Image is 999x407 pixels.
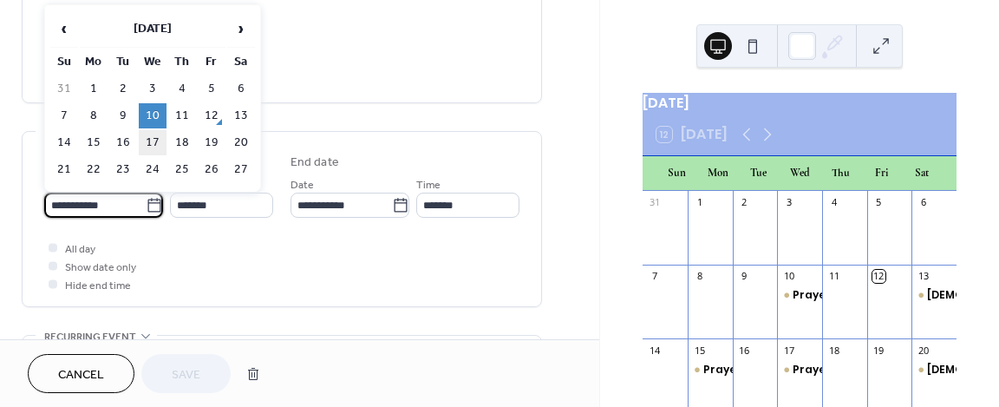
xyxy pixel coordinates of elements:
div: [DATE] [643,93,957,114]
div: Mon [697,156,738,191]
td: 7 [50,103,78,128]
div: Prayer Meeting [777,363,822,377]
td: 5 [198,76,225,102]
div: 6 [917,196,930,209]
td: 22 [80,157,108,182]
div: Sun [656,156,697,191]
div: 15 [693,344,706,357]
th: Fr [198,49,225,75]
td: 28 [50,184,78,209]
th: Su [50,49,78,75]
div: 8 [693,270,706,283]
td: 25 [168,157,196,182]
div: 14 [648,344,661,357]
td: 9 [109,103,137,128]
div: 12 [872,270,885,283]
div: 31 [648,196,661,209]
td: 27 [227,157,255,182]
div: 9 [738,270,751,283]
td: 15 [80,130,108,155]
div: 16 [738,344,751,357]
td: 4 [227,184,255,209]
div: Prayer Meeting [793,363,879,377]
div: Tue [738,156,779,191]
td: 3 [198,184,225,209]
td: 3 [139,76,166,102]
td: 2 [168,184,196,209]
th: Tu [109,49,137,75]
span: Recurring event [44,328,136,346]
td: 1 [139,184,166,209]
span: Show date only [65,259,136,277]
div: Sat [902,156,943,191]
td: 8 [80,103,108,128]
td: 21 [50,157,78,182]
span: All day [65,240,95,259]
button: Cancel [28,354,134,393]
td: 12 [198,103,225,128]
td: 30 [109,184,137,209]
div: 1 [693,196,706,209]
span: Hide end time [65,277,131,295]
div: 17 [782,344,795,357]
span: Time [416,176,441,194]
div: Prayer Meeting [793,288,879,303]
th: We [139,49,166,75]
td: 17 [139,130,166,155]
td: 31 [50,76,78,102]
div: Prayer Meeting [688,363,733,377]
td: 10 [139,103,166,128]
td: 26 [198,157,225,182]
div: 5 [872,196,885,209]
span: Date [291,176,314,194]
td: 20 [227,130,255,155]
td: 19 [198,130,225,155]
td: 23 [109,157,137,182]
th: Th [168,49,196,75]
div: 7 [648,270,661,283]
div: Thu [820,156,861,191]
div: Church Services [911,363,957,377]
td: 2 [109,76,137,102]
span: Cancel [58,366,104,384]
div: 13 [917,270,930,283]
div: Church Services [911,288,957,303]
td: 11 [168,103,196,128]
td: 14 [50,130,78,155]
div: Wed [780,156,820,191]
div: 2 [738,196,751,209]
div: 18 [827,344,840,357]
div: 20 [917,344,930,357]
div: Fri [861,156,902,191]
td: 13 [227,103,255,128]
td: 1 [80,76,108,102]
div: End date [291,154,339,172]
div: 4 [827,196,840,209]
div: Prayer Meeting [777,288,822,303]
div: 10 [782,270,795,283]
td: 6 [227,76,255,102]
span: ‹ [51,11,77,46]
div: Prayer Meeting [703,363,790,377]
div: 19 [872,344,885,357]
div: 3 [782,196,795,209]
td: 24 [139,157,166,182]
th: Sa [227,49,255,75]
td: 18 [168,130,196,155]
td: 4 [168,76,196,102]
th: Mo [80,49,108,75]
div: 11 [827,270,840,283]
span: › [228,11,254,46]
td: 16 [109,130,137,155]
th: [DATE] [80,10,225,48]
td: 29 [80,184,108,209]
